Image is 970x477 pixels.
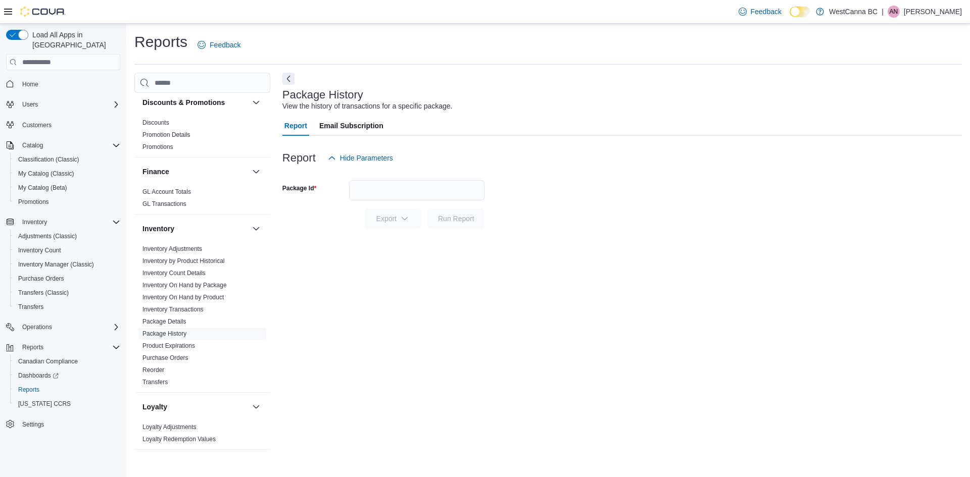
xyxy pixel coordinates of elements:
button: Reports [10,383,124,397]
span: Promotions [14,196,120,208]
button: Loyalty [250,401,262,413]
a: Promotions [14,196,53,208]
span: AN [890,6,898,18]
span: Classification (Classic) [18,155,79,164]
a: My Catalog (Classic) [14,168,78,180]
button: Settings [2,417,124,432]
span: Inventory Manager (Classic) [18,260,94,269]
button: Purchase Orders [10,272,124,286]
a: My Catalog (Beta) [14,182,71,194]
a: Promotions [142,143,173,150]
button: Users [18,98,42,111]
span: Settings [22,420,44,429]
button: Loyalty [142,402,248,412]
h3: Report [282,152,316,164]
button: Catalog [2,138,124,152]
span: Washington CCRS [14,398,120,410]
button: [US_STATE] CCRS [10,397,124,411]
span: Settings [18,418,120,431]
span: Classification (Classic) [14,153,120,166]
span: Reports [14,384,120,396]
p: | [882,6,884,18]
span: Inventory Count [14,244,120,256]
span: Export [370,208,415,229]
button: Transfers (Classic) [10,286,124,300]
a: Package Details [142,318,186,325]
span: Canadian Compliance [18,357,78,365]
a: Inventory Count [14,244,65,256]
a: Classification (Classic) [14,153,83,166]
span: Dashboards [18,372,59,380]
p: [PERSON_NAME] [904,6,962,18]
a: Home [18,78,42,90]
span: Promotions [18,198,49,206]
h1: Reports [134,32,187,52]
span: Inventory Manager (Classic) [14,258,120,271]
span: My Catalog (Beta) [14,182,120,194]
span: Adjustments (Classic) [18,232,77,240]
button: Hide Parameters [324,148,397,168]
span: My Catalog (Classic) [18,170,74,178]
span: My Catalog (Beta) [18,184,67,192]
p: WestCanna BC [829,6,878,18]
a: Inventory Transactions [142,306,204,313]
span: Loyalty Adjustments [142,423,197,431]
span: Inventory Transactions [142,305,204,313]
a: GL Transactions [142,200,186,207]
a: Feedback [193,35,245,55]
span: Feedback [210,40,240,50]
span: Home [22,80,38,88]
span: Dark Mode [790,17,790,18]
a: Inventory Manager (Classic) [14,258,98,271]
a: Package History [142,330,186,337]
span: Operations [22,323,52,331]
button: Finance [250,166,262,178]
span: Operations [18,321,120,333]
a: Customers [18,119,56,131]
div: Discounts & Promotions [134,117,270,157]
span: Reorder [142,366,164,374]
span: Home [18,77,120,90]
h3: Inventory [142,224,174,234]
span: Transfers (Classic) [14,287,120,299]
h3: Finance [142,167,169,177]
button: Inventory Manager (Classic) [10,257,124,272]
div: Finance [134,186,270,214]
span: Inventory On Hand by Product [142,293,224,301]
a: Transfers (Classic) [14,287,73,299]
button: Run Report [428,208,484,229]
button: Inventory Count [10,243,124,257]
button: Classification (Classic) [10,152,124,167]
span: Transfers (Classic) [18,289,69,297]
span: Reports [18,341,120,353]
span: Report [284,116,307,136]
span: [US_STATE] CCRS [18,400,71,408]
span: Inventory Count [18,246,61,254]
button: My Catalog (Beta) [10,181,124,195]
button: My Catalog (Classic) [10,167,124,181]
a: Purchase Orders [142,354,188,361]
button: Next [282,73,295,85]
span: My Catalog (Classic) [14,168,120,180]
a: Reports [14,384,43,396]
span: Transfers [142,378,168,386]
h3: Loyalty [142,402,167,412]
span: Reports [18,386,39,394]
span: Transfers [18,303,43,311]
span: Run Report [438,214,474,224]
button: Discounts & Promotions [142,97,248,108]
button: Users [2,97,124,112]
span: Inventory [18,216,120,228]
span: Discounts [142,119,169,127]
span: Inventory Count Details [142,269,206,277]
a: Product Expirations [142,342,195,349]
a: Inventory Count Details [142,270,206,277]
span: Inventory [22,218,47,226]
button: Home [2,76,124,91]
input: Dark Mode [790,7,811,17]
a: Dashboards [14,369,63,382]
button: Inventory [250,223,262,235]
div: Inventory [134,243,270,392]
span: Package Details [142,317,186,326]
span: Loyalty Redemption Values [142,435,216,443]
